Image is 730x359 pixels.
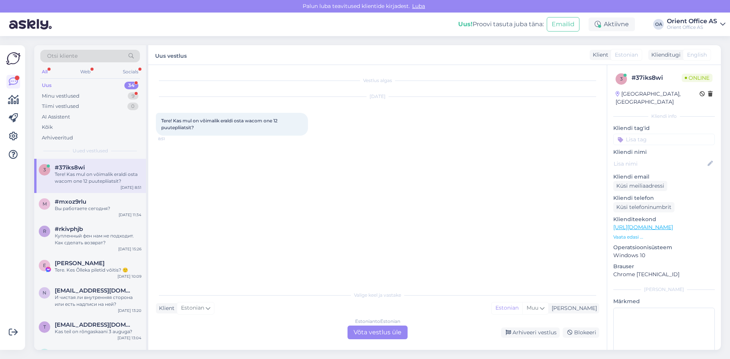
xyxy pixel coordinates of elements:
[73,147,108,154] span: Uued vestlused
[161,118,279,130] span: Tere! Kas mul on võimalik eraldi osta wacom one 12 puutepliiatsit?
[119,212,141,218] div: [DATE] 11:34
[55,171,141,185] div: Tere! Kas mul on võimalik eraldi osta wacom one 12 puutepliiatsit?
[118,246,141,252] div: [DATE] 15:26
[6,51,21,66] img: Askly Logo
[687,51,707,59] span: English
[613,215,715,223] p: Klienditeekond
[613,181,667,191] div: Küsi meiliaadressi
[613,297,715,305] p: Märkmed
[527,304,538,311] span: Muu
[501,327,560,338] div: Arhiveeri vestlus
[648,51,681,59] div: Klienditugi
[156,292,599,299] div: Valige keel ja vastake
[632,73,682,82] div: # 37iks8wi
[42,103,79,110] div: Tiimi vestlused
[42,92,79,100] div: Minu vestlused
[43,290,46,296] span: n
[667,18,717,24] div: Orient Office AS
[55,267,141,274] div: Tere. Kes Õlleka piletid võitis? 🙂
[43,324,46,330] span: t
[55,321,134,328] span: timakova.katrin@gmail.com
[410,3,427,9] span: Luba
[613,224,673,231] a: [URL][DOMAIN_NAME]
[549,304,597,312] div: [PERSON_NAME]
[615,51,638,59] span: Estonian
[121,185,141,190] div: [DATE] 8:51
[492,302,522,314] div: Estonian
[156,304,175,312] div: Klient
[55,226,83,232] span: #rkivphjb
[47,52,78,60] span: Otsi kliente
[547,17,579,32] button: Emailid
[613,113,715,120] div: Kliendi info
[55,349,86,356] span: #vzqo1u87
[613,286,715,293] div: [PERSON_NAME]
[55,294,141,308] div: И чистая ли внутренняя сторона или есть надписи на ней?
[613,234,715,240] p: Vaata edasi ...
[118,308,141,313] div: [DATE] 13:20
[55,198,86,205] span: #mxoz9rlu
[121,67,140,77] div: Socials
[156,77,599,84] div: Vestlus algas
[128,92,138,100] div: 9
[55,287,134,294] span: natalyamam3@gmail.com
[42,113,70,121] div: AI Assistent
[124,82,138,89] div: 34
[616,90,700,106] div: [GEOGRAPHIC_DATA], [GEOGRAPHIC_DATA]
[613,173,715,181] p: Kliendi email
[613,202,674,212] div: Küsi telefoninumbrit
[117,335,141,341] div: [DATE] 13:04
[458,20,544,29] div: Proovi tasuta juba täna:
[614,160,706,168] input: Lisa nimi
[613,263,715,270] p: Brauser
[79,67,92,77] div: Web
[55,164,85,171] span: #37iks8wi
[348,326,408,339] div: Võta vestlus üle
[43,167,46,172] span: 3
[42,123,53,131] div: Kõik
[42,82,52,89] div: Uus
[458,21,473,28] b: Uus!
[43,263,46,268] span: E
[155,50,187,60] label: Uus vestlus
[156,93,599,100] div: [DATE]
[653,19,664,30] div: OA
[42,134,73,142] div: Arhiveeritud
[55,328,141,335] div: Kas teil on rõngaskaani 3 auguga?
[590,51,608,59] div: Klient
[55,205,141,212] div: Вы работаете сегодня?
[667,18,725,30] a: Orient Office ASOrient Office AS
[563,327,599,338] div: Blokeeri
[682,74,713,82] span: Online
[55,232,141,246] div: Купленный фен нам не подходит. Как сделать возврат?
[43,228,46,234] span: r
[181,304,204,312] span: Estonian
[158,136,187,142] span: 8:51
[40,67,49,77] div: All
[589,17,635,31] div: Aktiivne
[613,194,715,202] p: Kliendi telefon
[613,270,715,278] p: Chrome [TECHNICAL_ID]
[613,134,715,145] input: Lisa tag
[43,201,47,207] span: m
[127,103,138,110] div: 0
[613,124,715,132] p: Kliendi tag'id
[667,24,717,30] div: Orient Office AS
[355,318,400,325] div: Estonian to Estonian
[613,148,715,156] p: Kliendi nimi
[55,260,105,267] span: Eva-Maria Virnas
[117,274,141,279] div: [DATE] 10:09
[620,76,623,82] span: 3
[613,251,715,259] p: Windows 10
[613,244,715,251] p: Operatsioonisüsteem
